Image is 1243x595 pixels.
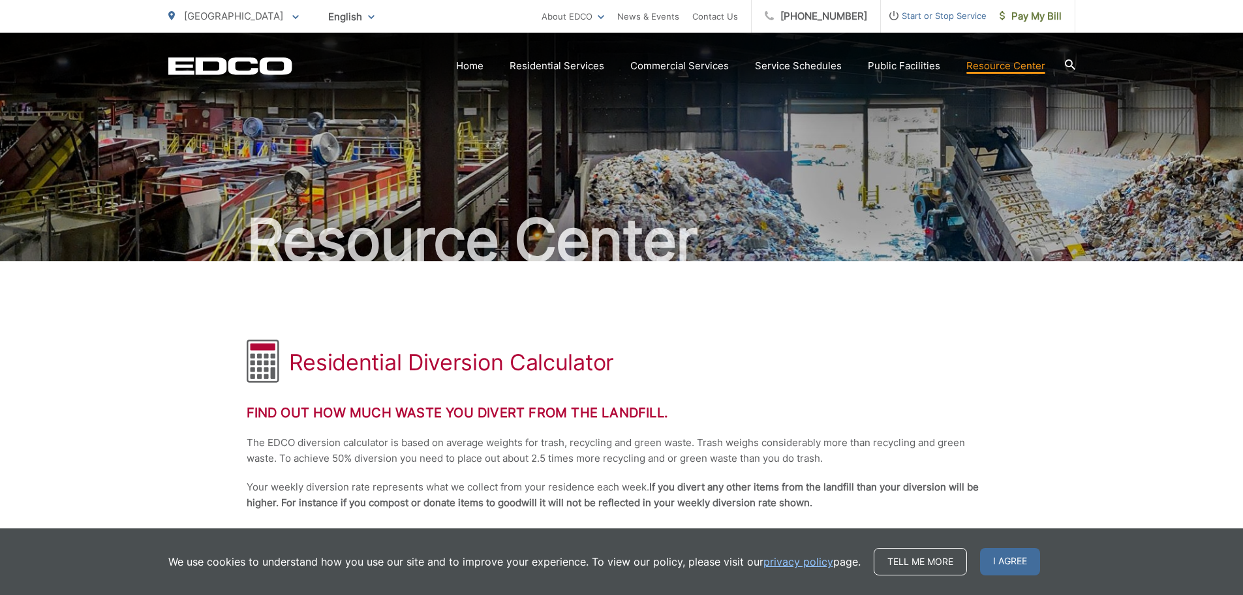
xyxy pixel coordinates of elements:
[510,58,604,74] a: Residential Services
[168,208,1075,273] h2: Resource Center
[1000,8,1062,24] span: Pay My Bill
[966,58,1045,74] a: Resource Center
[456,58,483,74] a: Home
[630,58,729,74] a: Commercial Services
[168,57,292,75] a: EDCD logo. Return to the homepage.
[184,10,283,22] span: [GEOGRAPHIC_DATA]
[868,58,940,74] a: Public Facilities
[763,554,833,570] a: privacy policy
[692,8,738,24] a: Contact Us
[247,435,997,466] p: The EDCO diversion calculator is based on average weights for trash, recycling and green waste. T...
[755,58,842,74] a: Service Schedules
[874,548,967,575] a: Tell me more
[168,554,861,570] p: We use cookies to understand how you use our site and to improve your experience. To view our pol...
[318,5,384,28] span: English
[247,405,997,421] h3: Find out how much waste you divert from the landfill.
[542,8,604,24] a: About EDCO
[617,8,679,24] a: News & Events
[980,548,1040,575] span: I agree
[247,481,979,509] strong: If you divert any other items from the landfill than your diversion will be higher. For instance ...
[247,479,997,511] p: Your weekly diversion rate represents what we collect from your residence each week.
[289,349,614,376] h1: Residential Diversion Calculator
